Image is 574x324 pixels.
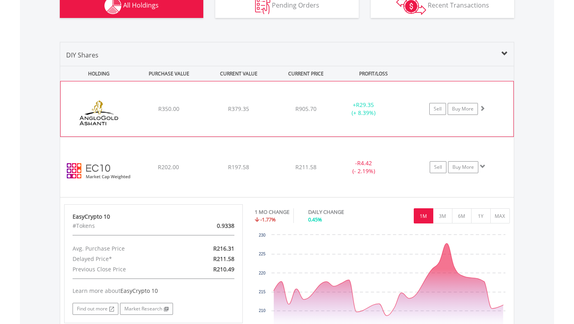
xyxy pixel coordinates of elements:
div: Avg. Purchase Price [67,243,183,254]
div: Previous Close Price [67,264,183,275]
a: Buy More [448,103,478,115]
div: PROFIT/LOSS [339,66,407,81]
span: DIY Shares [66,51,98,59]
span: R905.70 [295,105,316,113]
div: #Tokens [67,221,183,231]
span: Recent Transactions [428,1,489,10]
button: 6M [452,208,472,223]
div: CURRENT PRICE [274,66,338,81]
span: -1.77% [260,216,276,223]
span: 0.45% [308,216,322,223]
a: Buy More [448,161,478,173]
div: HOLDING [61,66,133,81]
span: R211.58 [295,163,316,171]
span: R202.00 [158,163,179,171]
div: - (- 2.19%) [334,159,394,175]
span: R4.42 [357,159,372,167]
text: 215 [259,290,266,294]
text: 225 [259,252,266,256]
span: R29.35 [356,101,374,109]
button: MAX [490,208,510,223]
div: CURRENT VALUE [204,66,273,81]
img: EQU.ZA.ANG.png [65,91,133,134]
span: All Holdings [123,1,159,10]
div: Delayed Price* [67,254,183,264]
img: EC10.EC.EC10.png [64,147,133,195]
div: 0.9338 [183,221,240,231]
a: Sell [430,161,446,173]
div: + (+ 8.39%) [334,101,393,117]
span: R211.58 [213,255,234,263]
span: R197.58 [228,163,249,171]
div: EasyCrypto 10 [73,213,234,221]
button: 1M [414,208,433,223]
div: PURCHASE VALUE [135,66,203,81]
button: 3M [433,208,452,223]
span: Pending Orders [272,1,319,10]
a: Sell [429,103,446,115]
a: Find out more [73,303,118,315]
span: R350.00 [158,105,179,113]
div: Learn more about [73,287,234,295]
span: R210.49 [213,265,234,273]
span: R216.31 [213,245,234,252]
span: R379.35 [228,105,249,113]
button: 1Y [471,208,491,223]
span: EasyCrypto 10 [120,287,158,294]
div: 1 MO CHANGE [255,208,289,216]
a: Market Research [120,303,173,315]
text: 230 [259,233,266,237]
text: 210 [259,308,266,313]
text: 220 [259,271,266,275]
div: DAILY CHANGE [308,208,372,216]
